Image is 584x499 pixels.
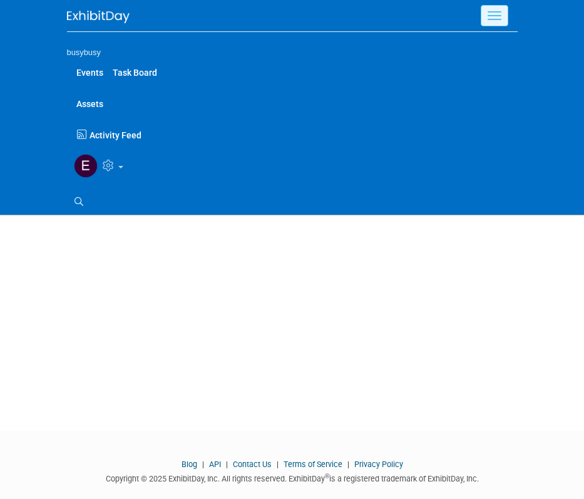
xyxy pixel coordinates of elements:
span: | [274,460,282,469]
span: | [223,460,231,469]
a: Blog [182,460,197,469]
a: Task Board [67,56,518,88]
a: API [209,460,221,469]
a: Assets [67,88,518,119]
span: busybusy [67,48,101,57]
sup: ® [325,473,329,480]
span: | [344,460,352,469]
a: Activity Feed [74,119,518,145]
span: | [199,460,207,469]
a: Contact Us [233,460,272,469]
img: ExhibitDay [67,11,130,23]
a: Privacy Policy [354,460,403,469]
span: Activity Feed [90,130,141,140]
img: Evan Chandler [74,154,98,178]
a: Terms of Service [284,460,342,469]
button: Menu [481,5,508,26]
